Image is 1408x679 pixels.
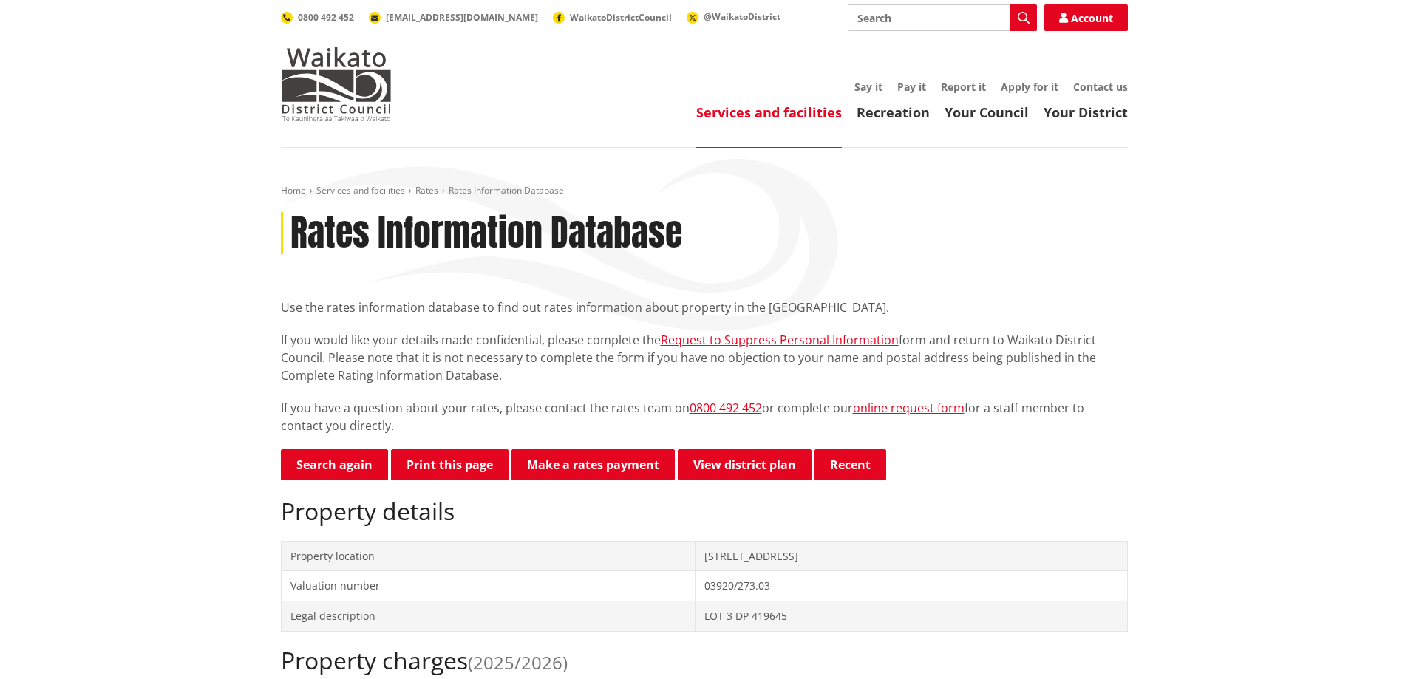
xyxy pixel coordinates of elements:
p: If you have a question about your rates, please contact the rates team on or complete our for a s... [281,399,1128,434]
a: Search again [281,449,388,480]
a: Services and facilities [316,184,405,197]
a: Pay it [897,80,926,94]
a: WaikatoDistrictCouncil [553,11,672,24]
a: Recreation [857,103,930,121]
td: 03920/273.03 [696,571,1127,601]
p: Use the rates information database to find out rates information about property in the [GEOGRAPHI... [281,298,1128,316]
span: Rates Information Database [449,184,564,197]
a: Account [1044,4,1128,31]
span: [EMAIL_ADDRESS][DOMAIN_NAME] [386,11,538,24]
span: WaikatoDistrictCouncil [570,11,672,24]
a: [EMAIL_ADDRESS][DOMAIN_NAME] [369,11,538,24]
p: If you would like your details made confidential, please complete the form and return to Waikato ... [281,331,1128,384]
input: Search input [848,4,1037,31]
button: Print this page [391,449,509,480]
h1: Rates Information Database [290,212,682,255]
button: Recent [814,449,886,480]
span: @WaikatoDistrict [704,10,780,23]
nav: breadcrumb [281,185,1128,197]
td: Property location [281,541,696,571]
a: Your Council [945,103,1029,121]
a: online request form [853,400,965,416]
a: @WaikatoDistrict [687,10,780,23]
a: Home [281,184,306,197]
span: (2025/2026) [468,650,568,675]
a: Your District [1044,103,1128,121]
a: Rates [415,184,438,197]
a: View district plan [678,449,812,480]
a: 0800 492 452 [281,11,354,24]
td: Valuation number [281,571,696,601]
h2: Property charges [281,646,1128,675]
a: Services and facilities [696,103,842,121]
td: [STREET_ADDRESS] [696,541,1127,571]
td: LOT 3 DP 419645 [696,601,1127,631]
a: Say it [854,80,882,94]
td: Legal description [281,601,696,631]
a: 0800 492 452 [690,400,762,416]
h2: Property details [281,497,1128,525]
span: 0800 492 452 [298,11,354,24]
a: Contact us [1073,80,1128,94]
a: Report it [941,80,986,94]
img: Waikato District Council - Te Kaunihera aa Takiwaa o Waikato [281,47,392,121]
a: Make a rates payment [511,449,675,480]
a: Request to Suppress Personal Information [661,332,899,348]
a: Apply for it [1001,80,1058,94]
